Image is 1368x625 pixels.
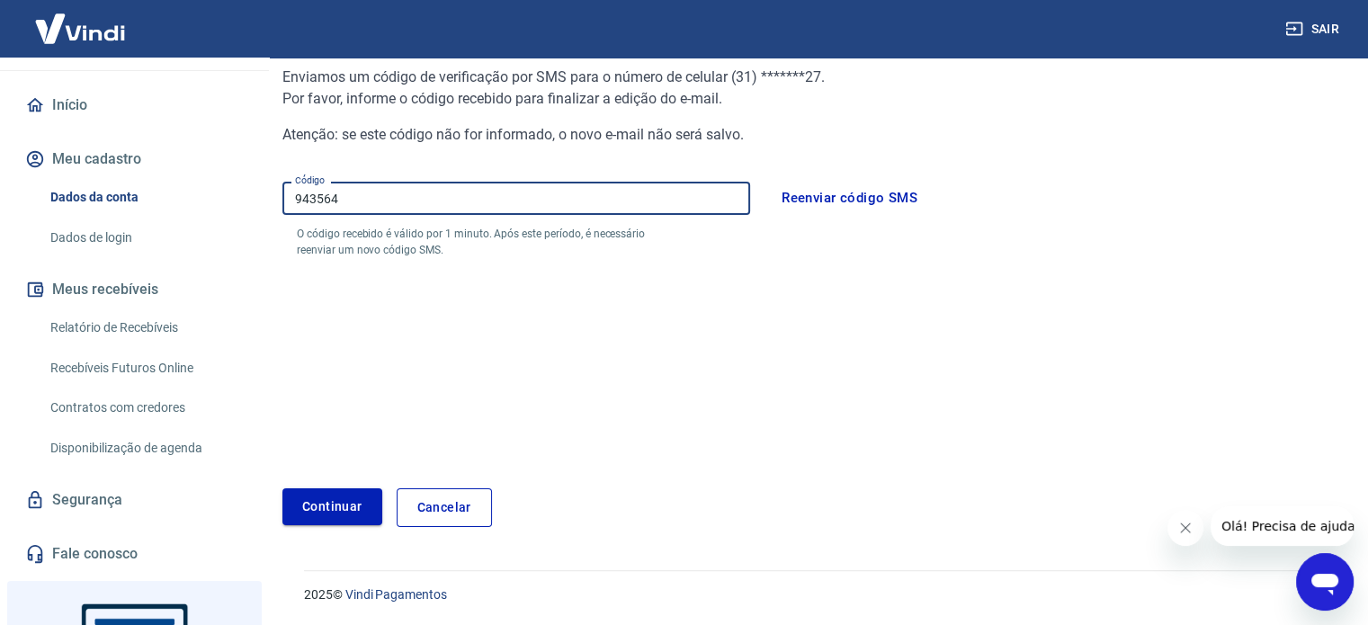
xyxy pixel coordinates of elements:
a: Dados de login [43,219,247,256]
button: Meus recebíveis [22,270,247,309]
a: Vindi Pagamentos [345,587,447,602]
p: 2025 © [304,585,1325,604]
a: Segurança [22,480,247,520]
a: Relatório de Recebíveis [43,309,247,346]
a: Fale conosco [22,534,247,574]
button: Continuar [282,488,382,525]
iframe: Botão para abrir a janela de mensagens [1296,553,1354,611]
a: Início [22,85,247,125]
a: Cancelar [397,488,492,527]
p: O código recebido é válido por 1 minuto. Após este período, é necessário reenviar um novo código ... [297,226,678,258]
p: Por favor, informe o código recebido para finalizar a edição do e-mail. [282,88,992,110]
button: Meu cadastro [22,139,247,179]
a: Contratos com credores [43,389,247,426]
a: Recebíveis Futuros Online [43,350,247,387]
span: Olá! Precisa de ajuda? [11,13,151,27]
a: Dados da conta [43,179,247,216]
p: Enviamos um código de verificação por SMS para o número de celular [282,67,992,88]
button: Sair [1282,13,1346,46]
p: Atenção: se este código não for informado, o novo e-mail não será salvo. [282,124,992,146]
button: Reenviar código SMS [772,179,927,217]
iframe: Mensagem da empresa [1211,506,1354,546]
label: Código [295,174,325,187]
iframe: Fechar mensagem [1167,510,1203,546]
img: Vindi [22,1,139,56]
a: Disponibilização de agenda [43,430,247,467]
